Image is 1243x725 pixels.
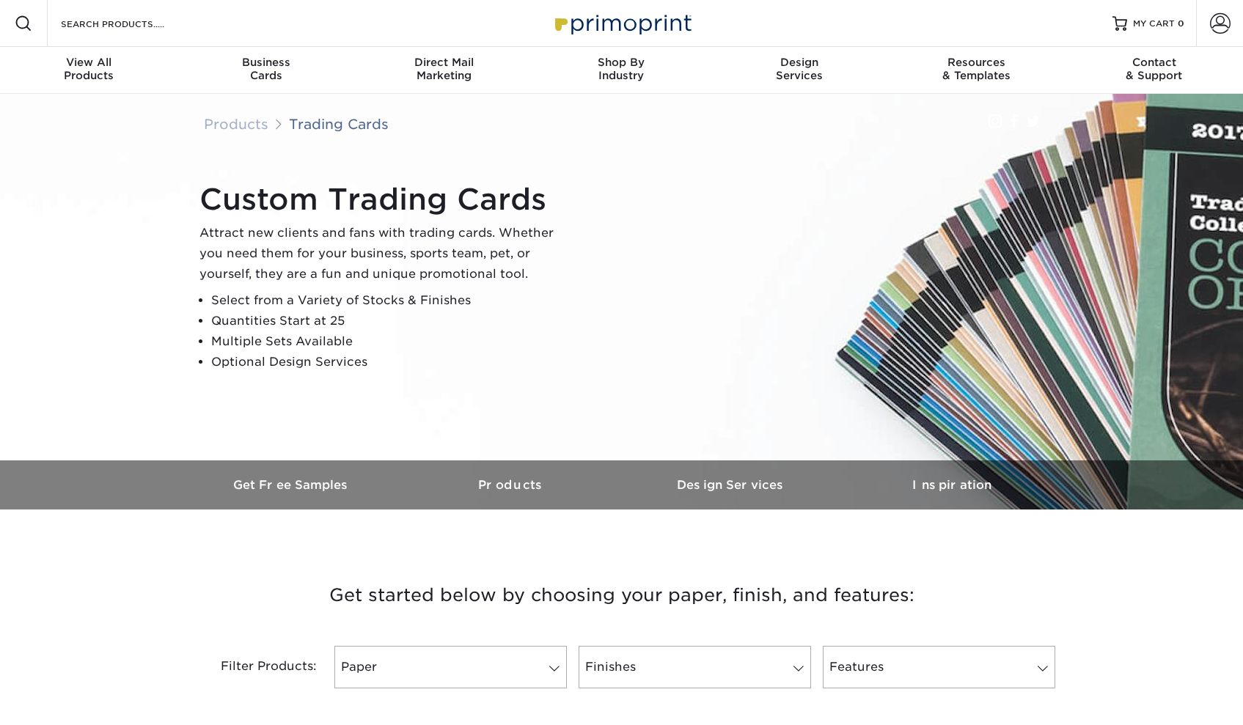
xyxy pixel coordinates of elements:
div: & Support [1066,56,1243,82]
span: Design [711,56,888,69]
span: Direct Mail [355,56,532,69]
a: Products [204,116,268,132]
h3: Design Services [622,478,842,492]
h3: Inspiration [842,478,1062,492]
a: Paper [334,646,567,688]
li: Quantities Start at 25 [211,311,566,331]
span: 0 [1178,18,1184,29]
a: BusinessCards [177,47,355,94]
a: Design Services [622,460,842,509]
a: DesignServices [711,47,888,94]
a: Contact& Support [1066,47,1243,94]
span: Shop By [532,56,710,69]
div: Filter Products: [182,646,329,688]
span: Resources [888,56,1066,69]
a: Trading Cards [289,116,389,132]
span: MY CART [1133,18,1175,30]
div: Marketing [355,56,532,82]
span: Contact [1066,56,1243,69]
div: Services [711,56,888,82]
h3: Products [402,478,622,492]
a: Direct MailMarketing [355,47,532,94]
div: Cards [177,56,355,82]
a: Finishes [579,646,811,688]
a: Get Free Samples [182,460,402,509]
h3: Get Free Samples [182,478,402,492]
h1: Custom Trading Cards [199,182,566,217]
a: Features [823,646,1055,688]
li: Optional Design Services [211,352,566,372]
a: Shop ByIndustry [532,47,710,94]
a: Products [402,460,622,509]
li: Select from a Variety of Stocks & Finishes [211,290,566,311]
span: Business [177,56,355,69]
a: Resources& Templates [888,47,1066,94]
a: Inspiration [842,460,1062,509]
img: Primoprint [549,7,695,39]
h3: Get started below by choosing your paper, finish, and features: [193,562,1051,628]
p: Attract new clients and fans with trading cards. Whether you need them for your business, sports ... [199,223,566,284]
div: Industry [532,56,710,82]
li: Multiple Sets Available [211,331,566,352]
div: & Templates [888,56,1066,82]
input: SEARCH PRODUCTS..... [59,15,202,32]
